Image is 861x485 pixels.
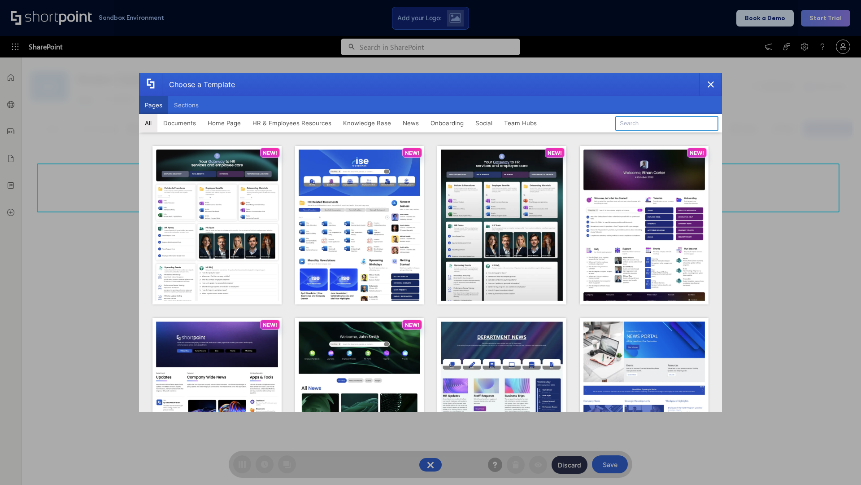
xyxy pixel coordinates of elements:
p: NEW! [263,150,277,156]
input: Search [615,116,718,131]
div: Choose a Template [162,73,235,96]
button: Sections [168,96,204,114]
button: All [139,114,157,132]
button: Documents [157,114,202,132]
button: Social [470,114,498,132]
div: template selector [139,73,722,412]
button: Home Page [202,114,247,132]
p: NEW! [405,150,419,156]
p: NEW! [690,150,704,156]
button: Team Hubs [498,114,543,132]
button: Pages [139,96,168,114]
button: HR & Employees Resources [247,114,337,132]
iframe: Chat Widget [816,442,861,485]
button: News [397,114,425,132]
button: Onboarding [425,114,470,132]
p: NEW! [405,322,419,328]
p: NEW! [548,150,562,156]
p: NEW! [263,322,277,328]
button: Knowledge Base [337,114,397,132]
